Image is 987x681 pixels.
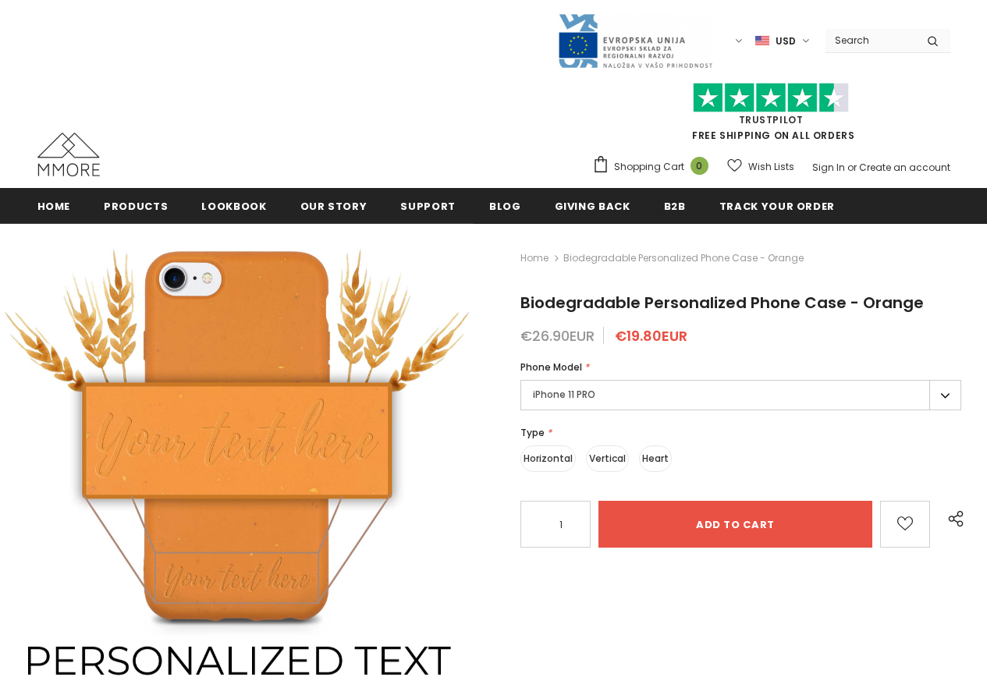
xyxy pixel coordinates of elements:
[693,83,849,113] img: Trust Pilot Stars
[400,199,456,214] span: support
[201,199,266,214] span: Lookbook
[825,29,915,51] input: Search Site
[598,501,872,548] input: Add to cart
[727,153,794,180] a: Wish Lists
[691,157,708,175] span: 0
[592,155,716,179] a: Shopping Cart 0
[639,445,672,472] label: Heart
[520,360,582,374] span: Phone Model
[719,188,835,223] a: Track your order
[520,380,961,410] label: iPhone 11 PRO
[37,133,100,176] img: MMORE Cases
[555,188,630,223] a: Giving back
[37,188,71,223] a: Home
[776,34,796,49] span: USD
[592,90,950,142] span: FREE SHIPPING ON ALL ORDERS
[520,326,595,346] span: €26.90EUR
[400,188,456,223] a: support
[615,326,687,346] span: €19.80EUR
[104,199,168,214] span: Products
[859,161,950,174] a: Create an account
[614,159,684,175] span: Shopping Cart
[557,12,713,69] img: Javni Razpis
[300,199,367,214] span: Our Story
[520,445,576,472] label: Horizontal
[664,199,686,214] span: B2B
[812,161,845,174] a: Sign In
[586,445,629,472] label: Vertical
[37,199,71,214] span: Home
[489,199,521,214] span: Blog
[719,199,835,214] span: Track your order
[520,292,924,314] span: Biodegradable Personalized Phone Case - Orange
[201,188,266,223] a: Lookbook
[664,188,686,223] a: B2B
[555,199,630,214] span: Giving back
[520,249,549,268] a: Home
[557,34,713,47] a: Javni Razpis
[847,161,857,174] span: or
[739,113,804,126] a: Trustpilot
[104,188,168,223] a: Products
[489,188,521,223] a: Blog
[755,34,769,48] img: USD
[300,188,367,223] a: Our Story
[563,249,804,268] span: Biodegradable Personalized Phone Case - Orange
[748,159,794,175] span: Wish Lists
[520,426,545,439] span: Type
